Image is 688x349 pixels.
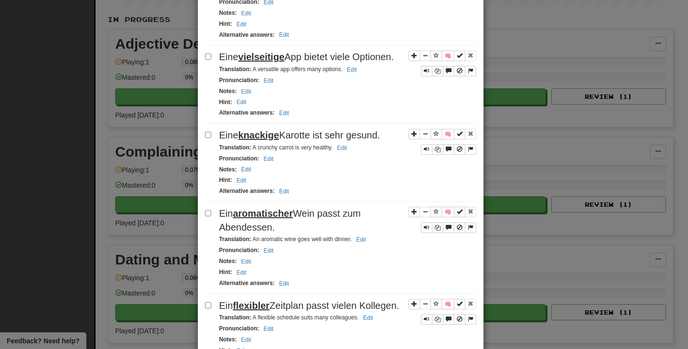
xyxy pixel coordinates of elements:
div: Sentence controls [408,299,476,325]
button: 🧠 [441,299,454,309]
button: Edit [234,97,249,107]
u: knackige [238,130,279,140]
button: Edit [234,19,249,30]
small: A crunchy carrot is very healthy. [219,144,350,151]
button: Edit [360,313,376,323]
small: A versatile app offers many options. [219,66,360,73]
strong: Translation : [219,236,251,243]
strong: Notes : [219,336,237,343]
small: An aromatic wine goes well with dinner. [219,236,369,243]
button: 🧠 [441,51,454,61]
strong: Alternative answers : [219,32,275,38]
strong: Pronunciation : [219,325,259,332]
button: Edit [238,86,254,97]
strong: Hint : [219,21,232,27]
div: Sentence controls [421,66,476,76]
strong: Notes : [219,10,237,16]
button: Edit [261,154,277,164]
strong: Hint : [219,269,232,275]
small: A flexible schedule suits many colleagues. [219,314,376,321]
button: Edit [344,64,360,75]
u: vielseitige [238,52,285,62]
strong: Notes : [219,258,237,264]
button: Edit [276,108,292,118]
strong: Pronunciation : [219,155,259,162]
div: Sentence controls [421,222,476,233]
strong: Pronunciation : [219,77,259,84]
button: Edit [234,175,249,186]
div: Sentence controls [408,128,476,155]
span: Ein Wein passt zum Abendessen. [219,208,361,233]
strong: Notes : [219,88,237,95]
strong: Alternative answers : [219,188,275,194]
span: Ein Zeitplan passt vielen Kollegen. [219,300,399,311]
button: Edit [334,143,350,153]
div: Sentence controls [421,314,476,325]
strong: Translation : [219,144,251,151]
strong: Notes : [219,166,237,173]
strong: Hint : [219,177,232,183]
strong: Alternative answers : [219,109,275,116]
button: Edit [234,267,249,278]
button: Edit [276,278,292,289]
strong: Pronunciation : [219,247,259,254]
strong: Translation : [219,66,251,73]
button: Edit [238,164,254,175]
span: Eine App bietet viele Optionen. [219,52,394,62]
button: Edit [353,234,369,245]
button: Edit [276,30,292,40]
button: 🧠 [441,207,454,217]
button: Edit [238,335,254,345]
span: Eine Karotte ist sehr gesund. [219,130,380,140]
button: 🧠 [441,129,454,139]
strong: Translation : [219,314,251,321]
button: Edit [261,75,277,86]
div: Sentence controls [421,144,476,155]
div: Sentence controls [408,207,476,233]
strong: Alternative answers : [219,280,275,286]
strong: Hint : [219,99,232,106]
button: Edit [238,8,254,19]
button: Edit [276,186,292,197]
button: Edit [238,256,254,267]
u: flexibler [233,300,269,311]
button: Edit [261,324,277,334]
button: Edit [261,245,277,256]
div: Sentence controls [408,50,476,76]
u: aromatischer [233,208,293,219]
